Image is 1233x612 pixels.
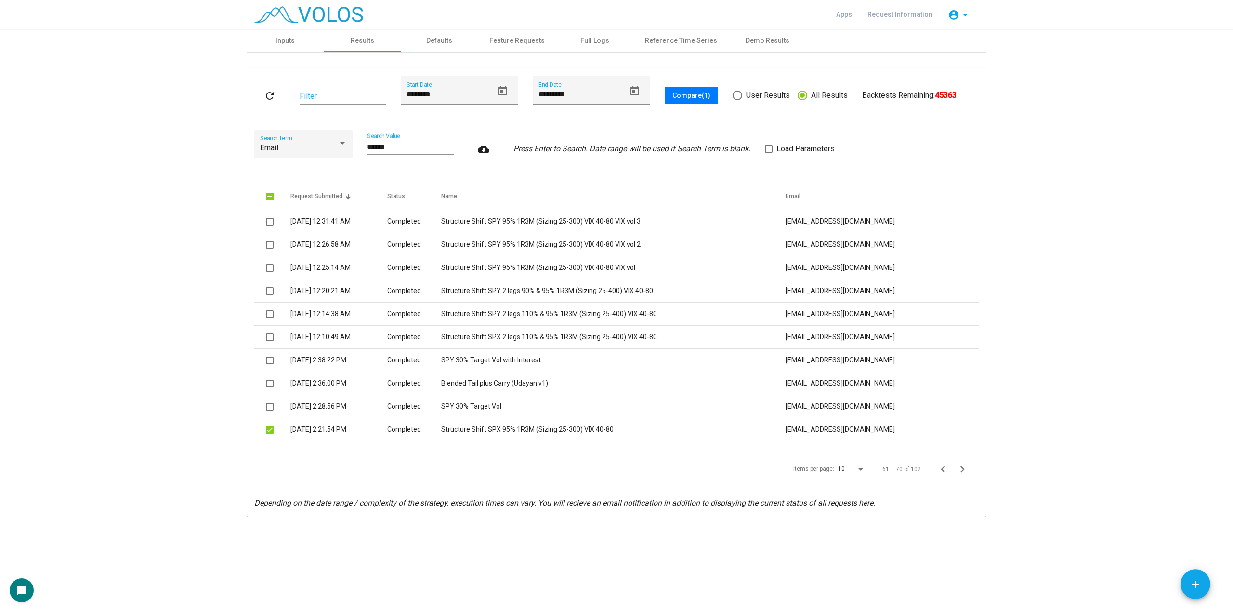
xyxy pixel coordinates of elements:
[672,92,710,99] span: Compare (1)
[441,279,786,302] td: Structure Shift SPY 2 legs 90% & 95% 1R3M (Sizing 25-400) VIX 40-80
[776,143,835,155] span: Load Parameters
[387,325,441,348] td: Completed
[290,256,387,279] td: [DATE] 12:25:14 AM
[290,348,387,372] td: [DATE] 2:38:22 PM
[387,395,441,418] td: Completed
[387,210,441,233] td: Completed
[746,36,789,46] div: Demo Results
[860,6,940,23] a: Request Information
[786,279,979,302] td: [EMAIL_ADDRESS][DOMAIN_NAME]
[16,585,27,597] mat-icon: chat_bubble
[441,302,786,325] td: Structure Shift SPY 2 legs 110% & 95% 1R3M (Sizing 25-400) VIX 40-80
[264,90,275,102] mat-icon: refresh
[441,395,786,418] td: SPY 30% Target Vol
[290,192,342,200] div: Request Submitted
[786,302,979,325] td: [EMAIL_ADDRESS][DOMAIN_NAME]
[786,395,979,418] td: [EMAIL_ADDRESS][DOMAIN_NAME]
[426,36,452,46] div: Defaults
[956,460,975,479] button: Next page
[1181,569,1210,599] button: Add icon
[478,144,489,155] mat-icon: cloud_download
[948,9,959,21] mat-icon: account_circle
[935,91,957,100] b: 45363
[838,466,865,473] mat-select: Items per page:
[290,279,387,302] td: [DATE] 12:20:21 AM
[260,143,278,152] span: Email
[387,348,441,372] td: Completed
[793,465,834,473] div: Items per page:
[290,395,387,418] td: [DATE] 2:28:56 PM
[786,233,979,256] td: [EMAIL_ADDRESS][DOMAIN_NAME]
[387,372,441,395] td: Completed
[290,302,387,325] td: [DATE] 12:14:38 AM
[580,36,609,46] div: Full Logs
[836,11,852,18] span: Apps
[441,348,786,372] td: SPY 30% Target Vol with Interest
[489,36,545,46] div: Feature Requests
[882,465,921,474] div: 61 – 70 of 102
[387,192,405,200] div: Status
[441,418,786,441] td: Structure Shift SPX 95% 1R3M (Sizing 25-300) VIX 40-80
[786,372,979,395] td: [EMAIL_ADDRESS][DOMAIN_NAME]
[786,256,979,279] td: [EMAIL_ADDRESS][DOMAIN_NAME]
[387,279,441,302] td: Completed
[441,233,786,256] td: Structure Shift SPY 95% 1R3M (Sizing 25-300) VIX 40-80 VIX vol 2
[645,36,717,46] div: Reference Time Series
[387,256,441,279] td: Completed
[387,418,441,441] td: Completed
[387,302,441,325] td: Completed
[786,348,979,372] td: [EMAIL_ADDRESS][DOMAIN_NAME]
[441,256,786,279] td: Structure Shift SPY 95% 1R3M (Sizing 25-300) VIX 40-80 VIX vol
[786,192,967,200] div: Email
[625,81,644,101] button: Open calendar
[275,36,295,46] div: Inputs
[290,233,387,256] td: [DATE] 12:26:58 AM
[786,418,979,441] td: [EMAIL_ADDRESS][DOMAIN_NAME]
[290,418,387,441] td: [DATE] 2:21:54 PM
[441,210,786,233] td: Structure Shift SPY 95% 1R3M (Sizing 25-300) VIX 40-80 VIX vol 3
[786,325,979,348] td: [EMAIL_ADDRESS][DOMAIN_NAME]
[959,9,971,21] mat-icon: arrow_drop_down
[665,87,718,104] button: Compare(1)
[290,192,387,200] div: Request Submitted
[838,466,845,472] span: 10
[441,325,786,348] td: Structure Shift SPX 2 legs 110% & 95% 1R3M (Sizing 25-400) VIX 40-80
[441,372,786,395] td: Blended Tail plus Carry (Udayan v1)
[290,210,387,233] td: [DATE] 12:31:41 AM
[936,460,956,479] button: Previous page
[862,90,957,101] div: Backtests Remaining:
[828,6,860,23] a: Apps
[1189,578,1202,591] mat-icon: add
[387,192,441,200] div: Status
[290,325,387,348] td: [DATE] 12:10:49 AM
[290,372,387,395] td: [DATE] 2:36:00 PM
[254,498,875,507] i: Depending on the date range / complexity of the strategy, execution times can vary. You will reci...
[351,36,374,46] div: Results
[387,233,441,256] td: Completed
[493,81,512,101] button: Open calendar
[786,210,979,233] td: [EMAIL_ADDRESS][DOMAIN_NAME]
[441,192,457,200] div: Name
[807,90,848,101] span: All Results
[867,11,932,18] span: Request Information
[513,144,750,153] i: Press Enter to Search. Date range will be used if Search Term is blank.
[786,192,800,200] div: Email
[742,90,790,101] span: User Results
[441,192,786,200] div: Name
